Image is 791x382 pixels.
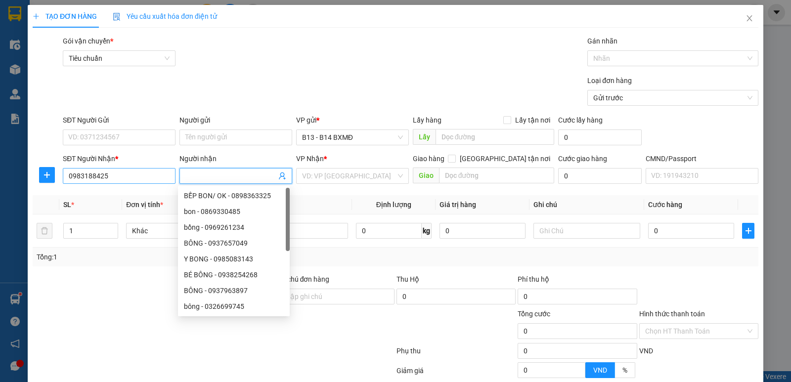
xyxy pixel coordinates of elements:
[436,129,555,145] input: Dọc đường
[395,345,517,363] div: Phụ thu
[746,14,753,22] span: close
[736,5,763,33] button: Close
[439,201,476,209] span: Giá trị hàng
[184,285,284,296] div: BÔNG - 0937963897
[178,235,290,251] div: BÔNG - 0937657049
[184,206,284,217] div: bon - 0869330485
[439,223,526,239] input: 0
[126,201,163,209] span: Đơn vị tính
[33,13,40,20] span: plus
[37,223,52,239] button: delete
[179,115,292,126] div: Người gửi
[413,116,441,124] span: Lấy hàng
[178,204,290,219] div: bon - 0869330485
[511,115,554,126] span: Lấy tận nơi
[37,252,306,262] div: Tổng: 1
[34,59,115,67] strong: BIÊN NHẬN GỬI HÀNG HOÁ
[184,238,284,249] div: BÔNG - 0937657049
[275,289,395,304] input: Ghi chú đơn hàng
[63,153,176,164] div: SĐT Người Nhận
[178,251,290,267] div: Y BONG - 0985083143
[439,168,555,183] input: Dọc đường
[587,37,617,45] label: Gán nhãn
[456,153,554,164] span: [GEOGRAPHIC_DATA] tận nơi
[94,44,139,52] span: 17:41:43 [DATE]
[413,129,436,145] span: Lấy
[593,90,752,105] span: Gửi trước
[10,69,20,83] span: Nơi gửi:
[184,301,284,312] div: bông - 0326699745
[587,77,632,85] label: Loại đơn hàng
[558,155,607,163] label: Cước giao hàng
[33,12,97,20] span: TẠO ĐƠN HÀNG
[179,153,292,164] div: Người nhận
[178,267,290,283] div: BÉ BÔNG - 0938254268
[558,129,642,145] input: Cước lấy hàng
[40,171,54,179] span: plus
[99,69,137,80] span: PV [PERSON_NAME]
[648,201,682,209] span: Cước hàng
[529,195,644,214] th: Ghi chú
[518,274,637,289] div: Phí thu hộ
[113,13,121,21] img: icon
[113,12,217,20] span: Yêu cầu xuất hóa đơn điện tử
[639,310,705,318] label: Hình thức thanh toán
[558,168,642,184] input: Cước giao hàng
[178,219,290,235] div: bồng - 0969261234
[178,283,290,298] div: BÔNG - 0937963897
[639,347,653,355] span: VND
[184,269,284,280] div: BÉ BÔNG - 0938254268
[39,167,55,183] button: plus
[413,155,444,163] span: Giao hàng
[622,366,627,374] span: %
[518,310,550,318] span: Tổng cước
[646,153,758,164] div: CMND/Passport
[241,223,348,239] input: VD: Bàn, Ghế
[63,115,176,126] div: SĐT Người Gửi
[184,222,284,233] div: bồng - 0969261234
[558,116,603,124] label: Cước lấy hàng
[302,130,403,145] span: B13 - B14 BXMĐ
[26,16,80,53] strong: CÔNG TY TNHH [GEOGRAPHIC_DATA] 214 QL13 - P.26 - Q.BÌNH THẠNH - TP HCM 1900888606
[422,223,432,239] span: kg
[76,69,91,83] span: Nơi nhận:
[10,22,23,47] img: logo
[593,366,607,374] span: VND
[178,188,290,204] div: BẾP BON/ OK - 0898363325
[743,227,754,235] span: plus
[275,275,330,283] label: Ghi chú đơn hàng
[178,298,290,314] div: bông - 0326699745
[396,275,419,283] span: Thu Hộ
[69,51,170,66] span: Tiêu chuẩn
[296,115,409,126] div: VP gửi
[278,172,286,180] span: user-add
[132,223,227,238] span: Khác
[376,201,411,209] span: Định lượng
[184,254,284,264] div: Y BONG - 0985083143
[742,223,754,239] button: plus
[296,155,324,163] span: VP Nhận
[413,168,439,183] span: Giao
[88,37,139,44] span: B131410250765
[184,190,284,201] div: BẾP BON/ OK - 0898363325
[63,37,113,45] span: Gói vận chuyển
[63,201,71,209] span: SL
[533,223,640,239] input: Ghi Chú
